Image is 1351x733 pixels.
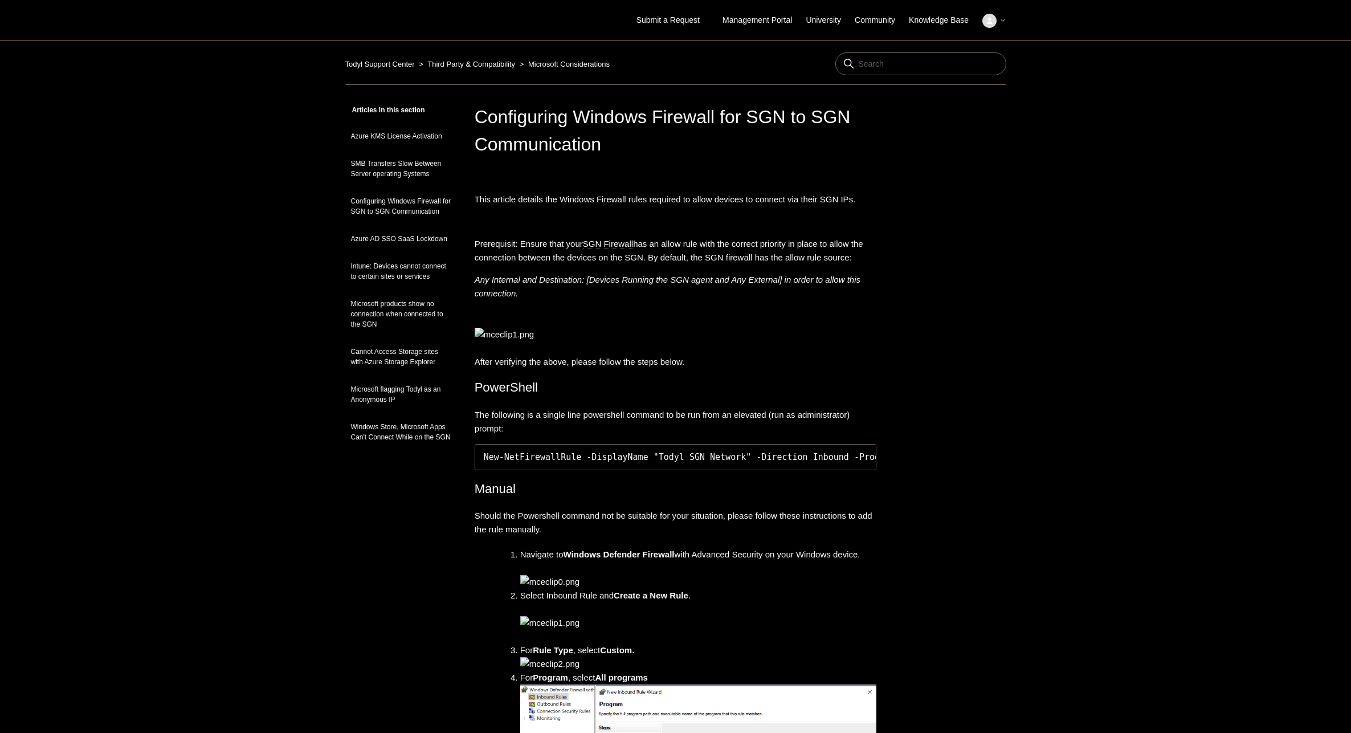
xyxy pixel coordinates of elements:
strong: Rule Type [533,645,573,655]
a: Configuring Windows Firewall for SGN to SGN Communication [345,190,458,222]
h2: PowerShell [475,377,877,397]
a: Intune: Devices cannot connect to certain sites or services [345,255,458,287]
p: Should the Powershell command not be suitable for your situation, please follow these instruction... [475,509,877,536]
strong: Program [533,673,568,682]
a: SGN Firewall [583,239,633,249]
img: mceclip0.png [520,575,579,589]
a: Cannot Access Storage sites with Azure Storage Explorer [345,341,458,373]
p: Prerequisit: Ensure that your has an allow rule with the correct priority in place to allow the c... [475,237,877,264]
img: mceclip1.png [475,328,534,341]
a: Submit a Request [625,11,711,30]
a: Management Portal [723,14,803,26]
p: The following is a single line powershell command to be run from an elevated (run as administrato... [475,408,877,435]
em: Any Internal and Destination: [Devices Running the SGN agent and Any External] in order to allow ... [475,275,860,298]
strong: Create a New Rule [614,591,688,600]
li: Navigate to with Advanced Security on your Windows device. [520,548,877,589]
a: Windows Store, Microsoft Apps Can't Connect While on the SGN [345,416,458,448]
p: After verifying the above, please follow the steps below. [475,273,877,369]
img: mceclip2.png [520,657,579,671]
li: Todyl Support Center [345,60,417,68]
img: Todyl Support Center Help Center home page [345,10,394,31]
a: Microsoft Considerations [528,60,610,68]
a: Todyl Support Center [345,60,415,68]
strong: All programs [595,673,648,682]
a: Knowledge Base [909,14,980,26]
a: SMB Transfers Slow Between Server operating Systems [345,153,458,185]
pre: New-NetFirewallRule -DisplayName "Todyl SGN Network" -Direction Inbound -Program Any -LocalAddres... [475,444,877,470]
a: Microsoft products show no connection when connected to the SGN [345,293,458,335]
li: For , select [520,644,877,671]
h1: Configuring Windows Firewall for SGN to SGN Communication [475,103,877,158]
a: Azure AD SSO SaaS Lockdown [345,228,458,250]
a: Azure KMS License Activation [345,125,458,147]
li: Microsoft Considerations [517,60,610,68]
li: Select Inbound Rule and . [520,589,877,644]
span: Articles in this section [345,106,425,114]
p: This article details the Windows Firewall rules required to allow devices to connect via their SG... [475,193,877,206]
img: mceclip1.png [520,616,579,630]
a: Community [855,14,907,26]
a: Microsoft flagging Todyl as an Anonymous IP [345,378,458,410]
li: Third Party & Compatibility [417,60,517,68]
h2: Manual [475,479,877,499]
a: Third Party & Compatibility [427,60,515,68]
input: Search [835,52,1006,75]
strong: Custom. [600,645,634,655]
a: University [806,14,852,26]
strong: Windows Defender Firewall [564,549,675,559]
